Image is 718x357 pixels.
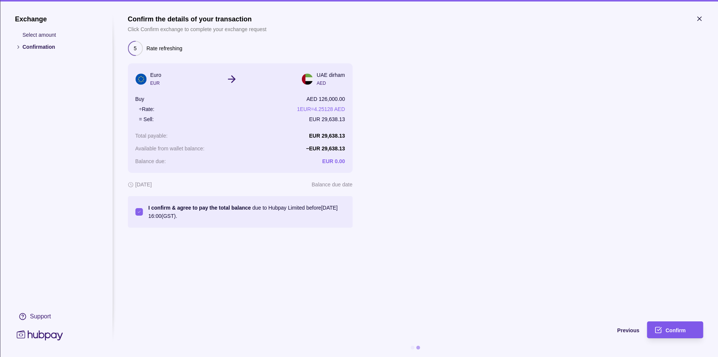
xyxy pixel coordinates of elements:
[146,44,182,52] p: Rate refreshing
[135,145,205,151] p: Available from wallet balance :
[150,79,161,87] p: EUR
[317,71,345,79] p: UAE dirham
[666,327,686,333] span: Confirm
[617,327,639,333] span: Previous
[30,312,51,321] div: Support
[148,204,345,220] p: due to Hubpay Limited before [DATE] 16:00 (GST).
[306,145,345,151] p: − EUR 29,638.13
[128,321,639,338] button: Previous
[135,158,166,164] p: Balance due :
[317,79,345,87] p: AED
[312,180,352,189] p: Balance due date
[302,73,313,85] img: ae
[135,73,146,85] img: eu
[134,44,137,52] p: 5
[309,133,345,139] p: EUR 29,638.13
[15,15,97,23] h1: Exchange
[128,15,266,23] h1: Confirm the details of your transaction
[135,95,144,103] p: Buy
[128,25,266,33] p: Click Confirm exchange to complete your exchange request
[139,105,154,113] p: ÷ Rate:
[297,105,345,113] p: 1 EUR = 4.25128 AED
[309,115,345,123] p: EUR 29,638.13
[135,180,152,189] p: [DATE]
[139,115,154,123] p: = Sell:
[22,31,97,39] p: Select amount
[322,158,345,164] p: EUR 0.00
[22,43,97,51] p: Confirmation
[150,71,161,79] p: Euro
[135,133,167,139] p: Total payable :
[647,321,703,338] button: Confirm
[306,95,345,103] p: AED 126,000.00
[148,205,251,211] p: I confirm & agree to pay the total balance
[15,309,97,324] a: Support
